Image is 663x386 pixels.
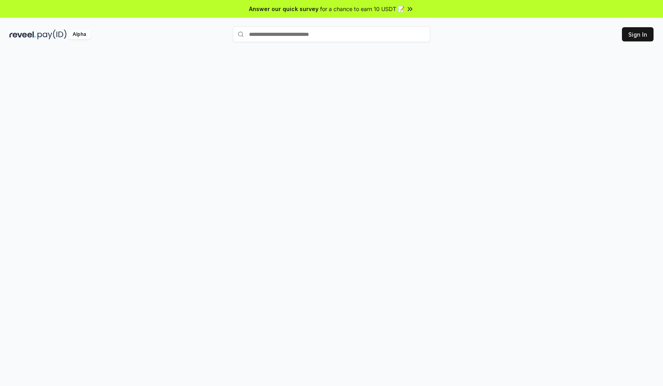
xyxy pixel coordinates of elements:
[9,30,36,39] img: reveel_dark
[249,5,318,13] span: Answer our quick survey
[622,27,654,41] button: Sign In
[68,30,90,39] div: Alpha
[37,30,67,39] img: pay_id
[320,5,405,13] span: for a chance to earn 10 USDT 📝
